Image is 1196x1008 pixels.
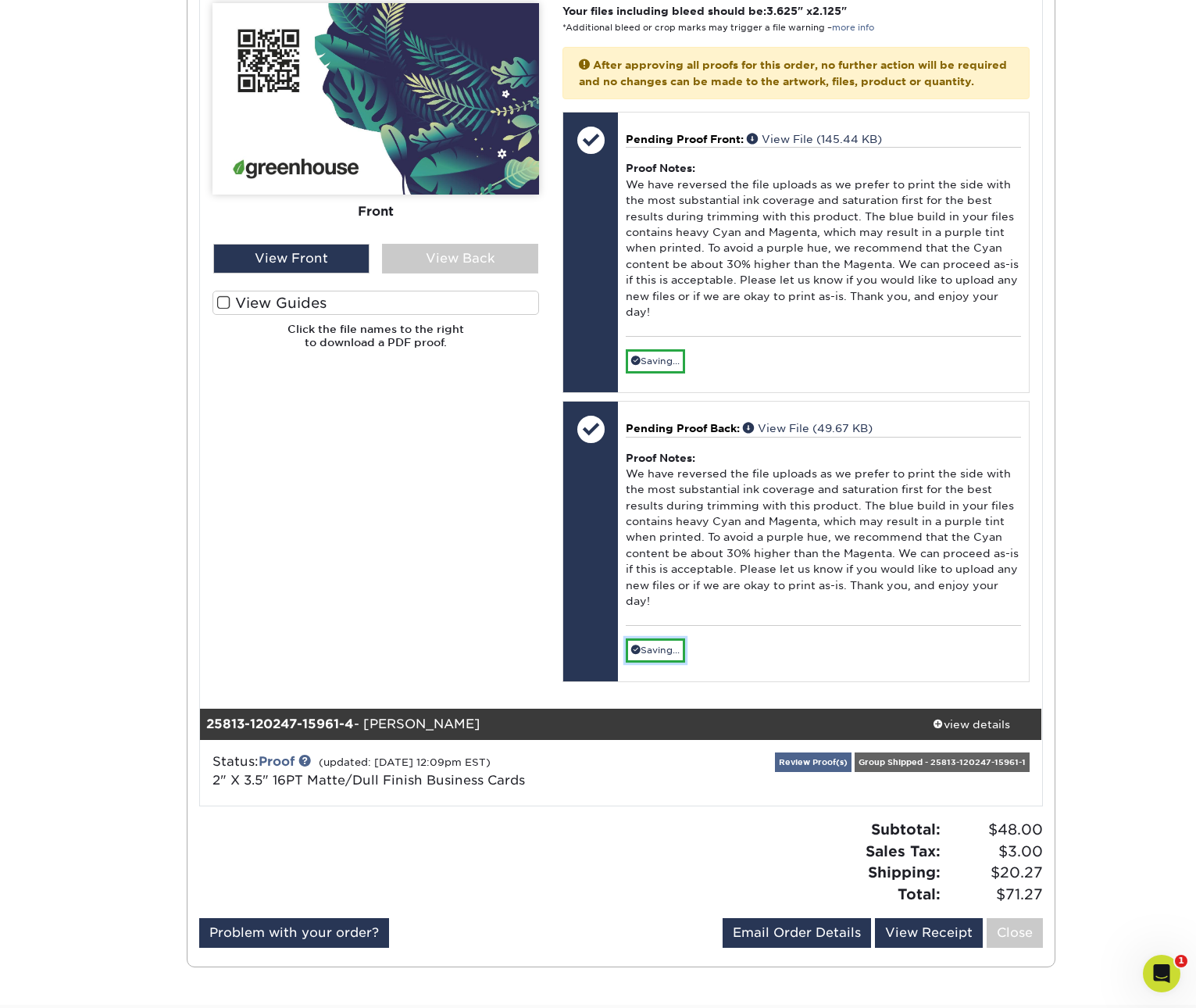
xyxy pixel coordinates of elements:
div: We have reversed the file uploads as we prefer to print the side with the most substantial ink co... [626,147,1020,335]
span: 2.125 [812,5,841,17]
div: - [PERSON_NAME] [200,709,901,740]
strong: Shipping: [868,863,941,881]
a: more info [832,23,874,33]
a: Review Proof(s) [775,752,851,772]
strong: After approving all proofs for this order, no further action will be required and no changes can ... [579,59,1007,87]
strong: 25813-120247-15961-4 [206,717,354,731]
div: View Back [382,244,538,273]
iframe: Google Customer Reviews [4,960,133,1003]
div: Front [212,194,539,228]
label: View Guides [212,291,539,315]
span: $20.27 [945,862,1043,884]
strong: Your files including bleed should be: " x " [562,5,847,17]
small: *Additional bleed or crop marks may trigger a file warning – [562,23,874,33]
strong: Subtotal: [871,820,941,838]
iframe: Intercom live chat [1143,955,1180,992]
a: view details [901,709,1042,740]
a: Saving... [626,638,685,663]
span: $3.00 [945,841,1043,863]
a: View File (145.44 KB) [747,133,882,145]
div: view details [901,717,1042,732]
a: Problem with your order? [199,918,389,948]
span: Pending Proof Front: [626,133,744,145]
div: We have reversed the file uploads as we prefer to print the side with the most substantial ink co... [626,437,1020,625]
strong: Proof Notes: [626,452,695,464]
span: $71.27 [945,884,1043,906]
strong: Proof Notes: [626,162,695,174]
small: (updated: [DATE] 12:09pm EST) [319,756,491,768]
strong: Total: [898,885,941,903]
a: View Receipt [875,918,983,948]
span: Pending Proof Back: [626,422,740,434]
div: Status: [201,752,761,790]
span: 3.625 [766,5,798,17]
div: Group Shipped - 25813-120247-15961-1 [855,752,1030,772]
a: Saving... [626,349,685,374]
span: 1 [1175,955,1187,967]
strong: Sales Tax: [866,842,941,860]
a: Proof [259,754,295,769]
div: View Front [213,244,370,273]
h6: Click the file names to the right to download a PDF proof. [212,323,539,361]
a: 2" X 3.5" 16PT Matte/Dull Finish Business Cards [212,773,525,788]
a: Email Order Details [723,918,871,948]
a: View File (49.67 KB) [743,422,873,434]
a: Close [987,918,1043,948]
span: $48.00 [945,819,1043,841]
